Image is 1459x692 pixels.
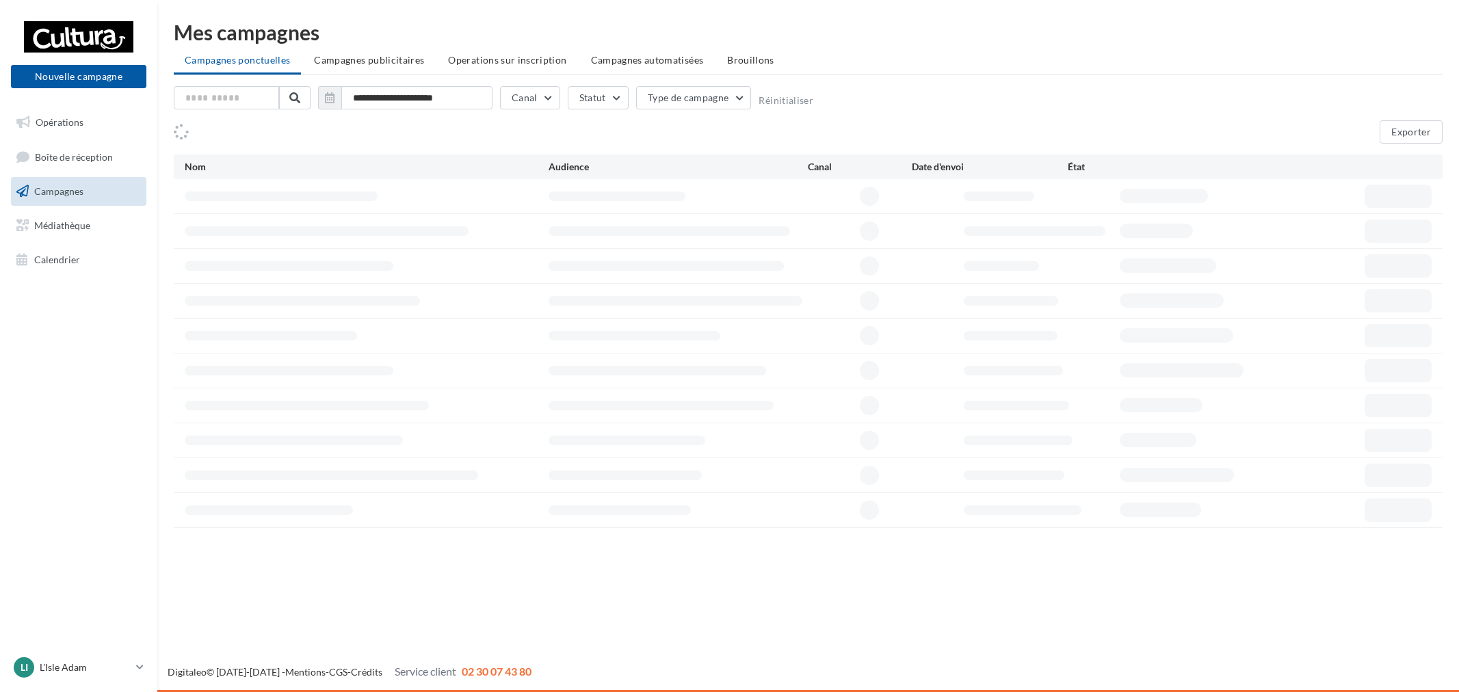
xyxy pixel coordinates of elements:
span: Campagnes publicitaires [314,54,424,66]
div: Canal [808,160,912,174]
a: Boîte de réception [8,142,149,172]
div: Mes campagnes [174,22,1443,42]
button: Type de campagne [636,86,752,109]
span: Boîte de réception [35,150,113,162]
a: Campagnes [8,177,149,206]
a: LI L'Isle Adam [11,654,146,680]
button: Exporter [1380,120,1443,144]
a: Calendrier [8,245,149,274]
span: Calendrier [34,253,80,265]
div: Audience [549,160,809,174]
span: Brouillons [727,54,774,66]
span: © [DATE]-[DATE] - - - [168,666,531,678]
span: Opérations [36,116,83,128]
a: CGS [329,666,347,678]
a: Opérations [8,108,149,137]
span: LI [21,661,28,674]
span: Médiathèque [34,219,90,231]
span: Operations sur inscription [448,54,566,66]
span: Campagnes [34,185,83,197]
p: L'Isle Adam [40,661,131,674]
button: Canal [500,86,560,109]
button: Nouvelle campagne [11,65,146,88]
div: Nom [185,160,549,174]
div: État [1068,160,1224,174]
button: Réinitialiser [759,95,813,106]
a: Médiathèque [8,211,149,240]
span: Campagnes automatisées [591,54,704,66]
a: Mentions [285,666,326,678]
a: Digitaleo [168,666,207,678]
span: 02 30 07 43 80 [462,665,531,678]
span: Service client [395,665,456,678]
a: Crédits [351,666,382,678]
div: Date d'envoi [912,160,1068,174]
button: Statut [568,86,629,109]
